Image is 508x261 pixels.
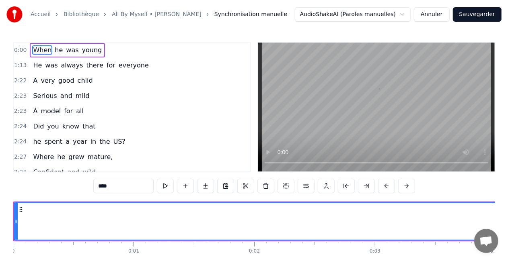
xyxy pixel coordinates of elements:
[54,45,64,55] span: he
[87,152,114,161] span: mature,
[65,45,79,55] span: was
[112,10,202,18] a: All By Myself • [PERSON_NAME]
[118,61,150,70] span: everyone
[75,106,84,116] span: all
[77,76,94,85] span: child
[56,152,66,161] span: he
[14,77,27,85] span: 2:22
[72,137,88,146] span: year
[32,122,45,131] span: Did
[68,152,85,161] span: grew
[67,167,80,177] span: and
[14,92,27,100] span: 2:23
[75,91,90,100] span: mild
[40,76,56,85] span: very
[6,6,23,22] img: youka
[32,76,38,85] span: A
[474,229,498,253] div: Ouvrir le chat
[32,167,65,177] span: Confident
[60,91,73,100] span: and
[62,122,80,131] span: know
[46,122,60,131] span: you
[32,45,52,55] span: When
[60,61,84,70] span: always
[44,61,58,70] span: was
[249,248,260,255] div: 0:02
[453,7,502,22] button: Sauvegarder
[14,61,27,69] span: 1:13
[32,91,58,100] span: Serious
[370,248,380,255] div: 0:03
[40,106,62,116] span: model
[58,76,75,85] span: good
[32,137,42,146] span: he
[64,10,99,18] a: Bibliothèque
[82,122,97,131] span: that
[14,122,27,130] span: 2:24
[12,248,15,255] div: 0
[14,107,27,115] span: 2:23
[99,137,111,146] span: the
[14,46,27,54] span: 0:00
[86,61,104,70] span: there
[14,153,27,161] span: 2:27
[214,10,288,18] span: Synchronisation manuelle
[32,106,38,116] span: A
[14,168,27,176] span: 2:28
[14,138,27,146] span: 2:24
[43,137,63,146] span: spent
[31,10,51,18] a: Accueil
[82,167,97,177] span: wild
[128,248,139,255] div: 0:01
[106,61,116,70] span: for
[32,61,43,70] span: He
[32,152,55,161] span: Where
[63,106,74,116] span: for
[113,137,126,146] span: US?
[65,137,70,146] span: a
[90,137,97,146] span: in
[31,10,287,18] nav: breadcrumb
[414,7,449,22] button: Annuler
[81,45,103,55] span: young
